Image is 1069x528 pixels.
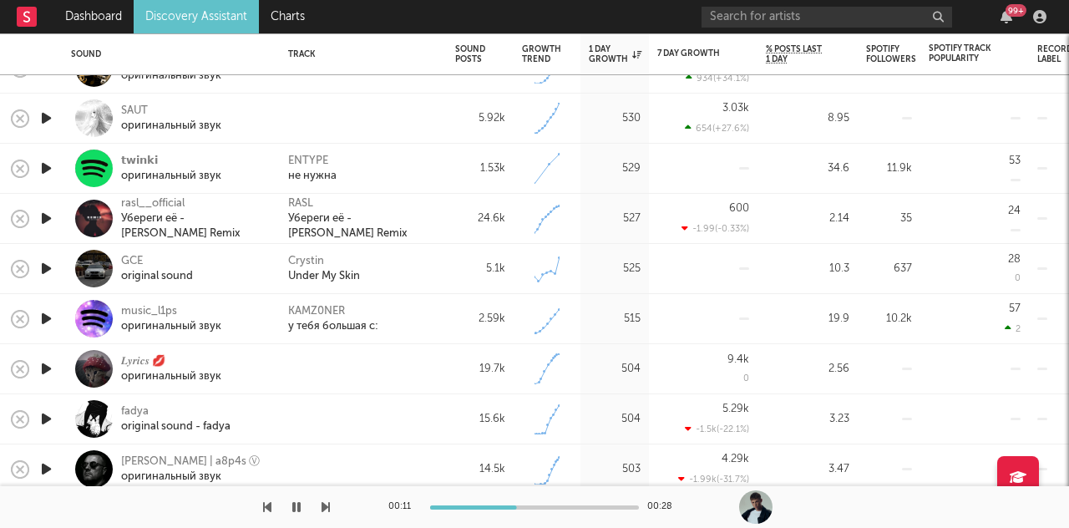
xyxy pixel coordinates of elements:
div: 19.9 [766,309,849,329]
a: GCEoriginal sound [121,254,193,284]
div: 9.4k [727,354,749,365]
a: [PERSON_NAME] | a8p4s Ⓥоригинальный звук [121,454,260,485]
div: 14.5k [455,459,505,480]
div: Track [288,49,430,59]
a: ENTYPE [288,154,328,169]
div: 2.56 [766,359,849,379]
div: 637 [866,259,912,279]
a: rasl__officialУбереги её - [PERSON_NAME] Remix [121,196,267,241]
div: 504 [589,359,641,379]
a: 𝘁𝘄𝗶𝗻𝗸𝗶оригинальный звук [121,154,221,184]
div: 0 [1015,274,1021,283]
a: Under My Skin [288,269,360,284]
div: 3.47 [766,459,849,480]
div: Growth Trend [522,44,564,64]
div: 28 [1008,254,1021,265]
div: 24.6k [455,209,505,229]
div: 𝑳𝒚𝒓𝒊𝒄𝒔 💋 [121,354,221,369]
div: 3.23 [766,409,849,429]
div: оригинальный звук [121,319,221,334]
div: 𝘁𝘄𝗶𝗻𝗸𝗶 [121,154,221,169]
div: 8.95 [766,109,849,129]
div: Sound Posts [455,44,485,64]
div: 4.29k [722,454,749,465]
div: 35 [866,209,912,229]
div: 503 [589,459,641,480]
a: SAUTоригинальный звук [121,104,221,134]
div: 10.2k [866,309,912,329]
div: оригинальный звук [121,369,221,384]
div: Spotify Track Popularity [929,43,996,63]
div: 2.59k [455,309,505,329]
div: -1.99k ( -31.7 % ) [678,474,749,485]
div: SAUT [121,104,221,119]
div: 11.9k [866,159,912,179]
div: 24 [1008,206,1021,216]
button: 99+ [1001,10,1012,23]
input: Search for artists [702,7,952,28]
div: music_l1ps [121,304,221,319]
div: 1 Day Growth [589,44,641,64]
span: % Posts Last 1 Day [766,44,824,64]
div: оригинальный звук [121,119,221,134]
div: 504 [589,409,641,429]
div: 529 [589,159,641,179]
div: GCE [121,254,193,269]
a: Crystin [288,254,324,269]
div: 0 [743,374,749,383]
a: fadyaoriginal sound - fadya [121,404,231,434]
div: 10.3 [766,259,849,279]
div: 00:11 [388,497,422,517]
div: original sound - fadya [121,419,231,434]
a: RASL [288,196,313,211]
div: 527 [589,209,641,229]
div: fadya [121,404,231,419]
div: 15.6k [455,409,505,429]
div: 525 [589,259,641,279]
div: 5.29k [722,404,749,414]
div: 5.92k [455,109,505,129]
div: Убереги её - [PERSON_NAME] Remix [121,211,267,241]
div: 515 [589,309,641,329]
div: -1.5k ( -22.1 % ) [685,424,749,434]
div: 3.03k [722,103,749,114]
div: 654 ( +27.6 % ) [685,123,749,134]
div: original sound [121,269,193,284]
a: 𝑳𝒚𝒓𝒊𝒄𝒔 💋оригинальный звук [121,354,221,384]
div: 00:28 [647,497,681,517]
div: оригинальный звук [121,470,260,485]
div: 5.1k [455,259,505,279]
div: оригинальный звук [121,169,221,184]
div: 99 + [1006,4,1026,17]
a: KAMZ0NER [288,304,345,319]
div: 2 [1005,323,1021,334]
div: Sound [71,49,263,59]
div: [PERSON_NAME] | a8p4s Ⓥ [121,454,260,470]
div: 2.14 [766,209,849,229]
a: не нужна [288,169,337,184]
div: -1.99 ( -0.33 % ) [681,223,749,234]
a: music_l1psоригинальный звук [121,304,221,334]
div: rasl__official [121,196,267,211]
div: 34.6 [766,159,849,179]
div: 600 [729,203,749,214]
div: Spotify Followers [866,44,916,64]
div: 53 [1009,155,1021,166]
div: 1.53k [455,159,505,179]
a: Убереги её - [PERSON_NAME] Remix [288,211,438,241]
div: оригинальный звук [121,69,221,84]
a: у тебя большая с: [288,319,378,334]
div: 19.7k [455,359,505,379]
div: 57 [1009,303,1021,314]
div: 7 Day Growth [657,48,724,58]
div: 934 ( +34.1 % ) [686,73,749,84]
div: 530 [589,109,641,129]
